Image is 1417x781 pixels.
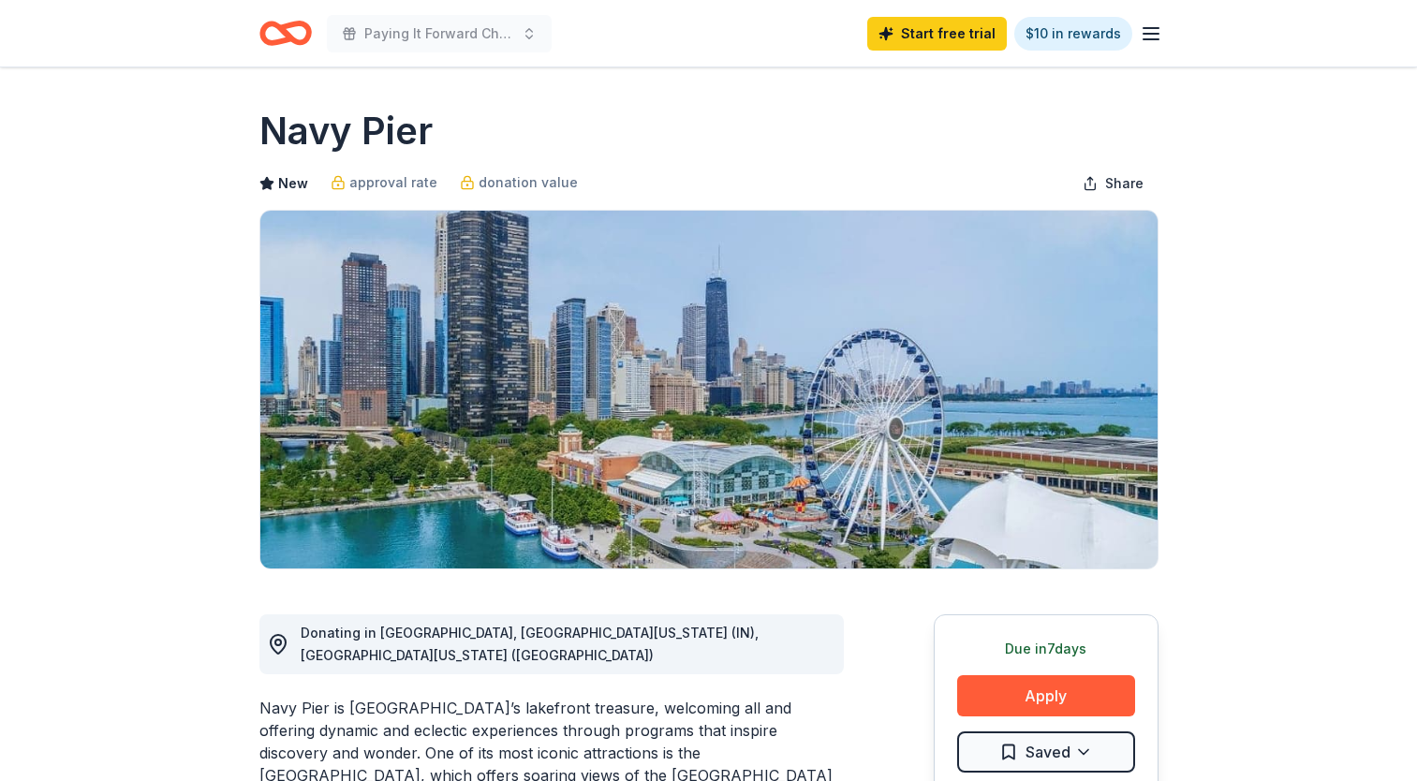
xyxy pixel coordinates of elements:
a: donation value [460,171,578,194]
button: Apply [957,675,1135,716]
span: approval rate [349,171,437,194]
a: approval rate [331,171,437,194]
span: donation value [479,171,578,194]
a: Start free trial [867,17,1007,51]
span: Paying It Forward Christmas Toy Drive [364,22,514,45]
button: Paying It Forward Christmas Toy Drive [327,15,552,52]
h1: Navy Pier [259,105,433,157]
span: Share [1105,172,1144,195]
span: New [278,172,308,195]
button: Share [1068,165,1159,202]
a: $10 in rewards [1014,17,1132,51]
img: Image for Navy Pier [260,211,1158,568]
div: Due in 7 days [957,638,1135,660]
button: Saved [957,731,1135,773]
span: Saved [1026,740,1070,764]
span: Donating in [GEOGRAPHIC_DATA], [GEOGRAPHIC_DATA][US_STATE] (IN), [GEOGRAPHIC_DATA][US_STATE] ([GE... [301,625,759,663]
a: Home [259,11,312,55]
